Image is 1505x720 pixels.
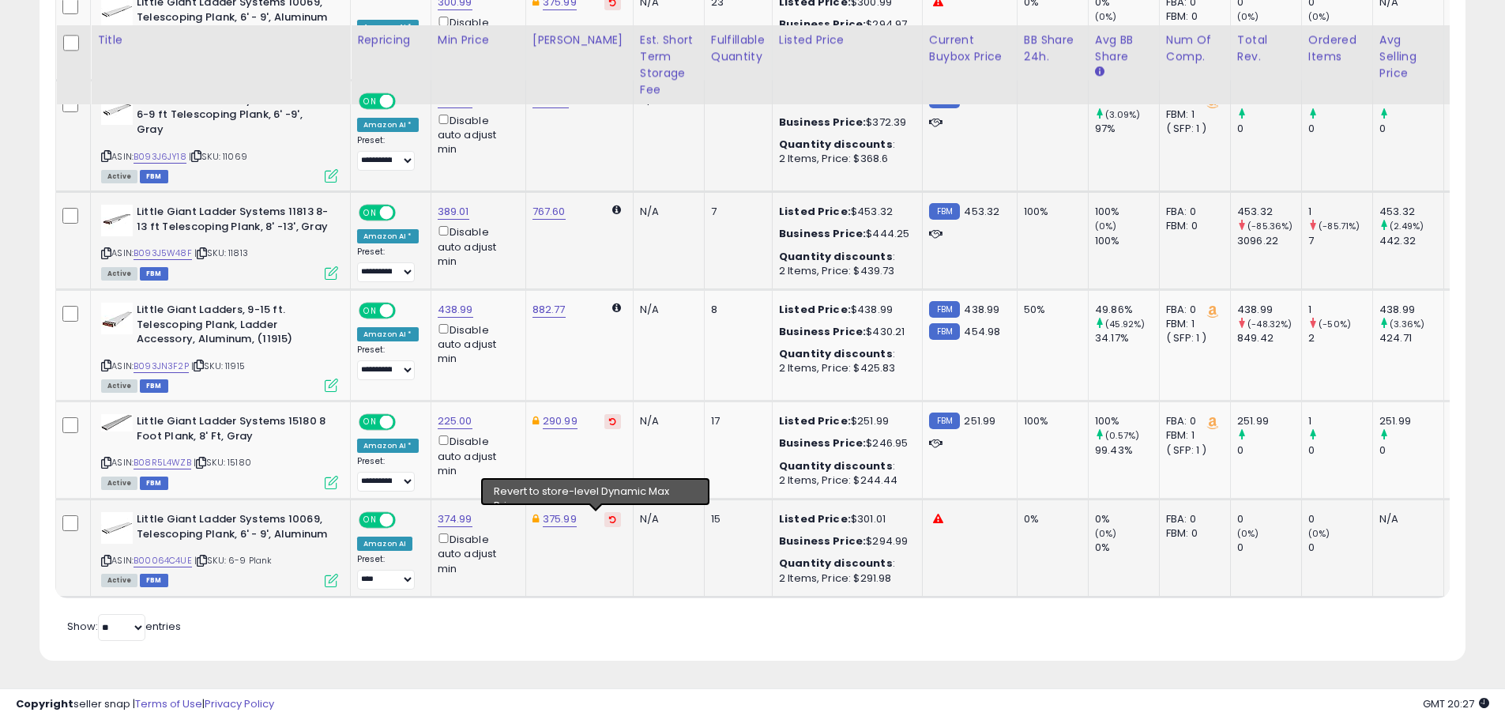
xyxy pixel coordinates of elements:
div: Disable auto adjust min [438,223,514,269]
b: Quantity discounts [779,346,893,361]
span: All listings currently available for purchase on Amazon [101,170,137,183]
img: 31s09HelcaS._SL40_.jpg [101,93,133,125]
div: $294.97 [779,17,910,32]
img: 41UItT1YNSS._SL40_.jpg [101,303,133,334]
div: Preset: [357,456,419,492]
div: 100% [1095,234,1159,248]
div: FBM: 1 [1166,107,1218,122]
div: Est. Short Term Storage Fee [640,32,698,98]
img: 3104NnaGi+L._SL40_.jpg [101,512,133,544]
div: BB Share 24h. [1024,32,1082,65]
div: 50% [1024,303,1076,317]
div: 100% [1024,205,1076,219]
span: OFF [393,514,419,527]
div: FBA: 0 [1166,512,1218,526]
div: 34.17% [1095,331,1159,345]
span: OFF [393,94,419,107]
a: 374.99 [438,511,472,527]
div: 0 [1308,541,1372,555]
a: B093J5W48F [134,247,192,260]
div: Num of Comp. [1166,32,1224,65]
div: Disable auto adjust min [438,13,514,59]
div: 0% [1024,512,1076,526]
div: 424.71 [1379,331,1443,345]
div: 99.43% [1095,443,1159,458]
small: (2.49%) [1390,220,1424,232]
div: 0 [1237,443,1301,458]
div: 17 [711,414,760,428]
b: Listed Price: [779,413,851,428]
span: 454.98 [964,324,1000,339]
div: 2 Items, Price: $439.73 [779,264,910,278]
div: 1 [1308,205,1372,219]
div: 0 [1379,122,1443,136]
small: (0%) [1095,527,1117,540]
div: Amazon AI * [357,20,419,34]
div: 97% [1095,122,1159,136]
div: $246.95 [779,436,910,450]
div: $453.32 [779,205,910,219]
b: Quantity discounts [779,458,893,473]
div: 7 [1308,234,1372,248]
small: (0%) [1237,527,1259,540]
span: 2025-10-10 20:27 GMT [1423,696,1489,711]
div: 2 Items, Price: $368.6 [779,152,910,166]
a: B08R5L4WZB [134,456,191,469]
small: Avg BB Share. [1095,65,1104,79]
small: FBM [929,323,960,340]
span: OFF [393,304,419,318]
div: $430.21 [779,325,910,339]
span: OFF [393,206,419,220]
span: FBM [140,477,168,490]
div: 100% [1095,205,1159,219]
small: FBM [929,301,960,318]
div: FBA: 0 [1166,303,1218,317]
b: Quantity discounts [779,137,893,152]
div: FBM: 1 [1166,317,1218,331]
b: Little Giant Ladder Systems 10069, Telescoping Plank, 6' - 9', Aluminum [137,512,329,545]
div: 0 [1308,443,1372,458]
div: 438.99 [1379,303,1443,317]
div: 3096.22 [1237,234,1301,248]
div: 251.99 [1379,414,1443,428]
small: (-48.32%) [1247,318,1292,330]
a: B00064C4UE [134,554,192,567]
span: All listings currently available for purchase on Amazon [101,267,137,281]
div: Avg Selling Price [1379,32,1437,81]
small: (45.92%) [1105,318,1145,330]
b: Little Giant Ladders, 9-15 ft. Telescoping Plank, Ladder Accessory, Aluminum, (11915) [137,303,329,351]
div: Current Buybox Price [929,32,1010,65]
div: N/A [1379,512,1432,526]
div: ASIN: [101,205,338,278]
span: ON [360,416,380,429]
div: Total Rev. [1237,32,1295,65]
strong: Copyright [16,696,73,711]
div: $438.99 [779,303,910,317]
div: N/A [640,512,692,526]
div: 453.32 [1237,205,1301,219]
div: 0 [1308,512,1372,526]
b: Business Price: [779,533,866,548]
div: FBA: 0 [1166,205,1218,219]
div: $372.39 [779,115,910,130]
div: Preset: [357,247,419,282]
div: N/A [640,414,692,428]
b: Quantity discounts [779,249,893,264]
div: Disable auto adjust min [438,530,514,576]
span: 251.99 [964,413,995,428]
div: 1 [1308,303,1372,317]
div: 49.86% [1095,303,1159,317]
small: FBM [929,413,960,429]
img: 21eBTvjfshS._SL40_.jpg [101,205,133,236]
small: (-50%) [1319,318,1351,330]
div: Amazon AI * [357,439,419,453]
a: B093J6JY18 [134,150,186,164]
i: Calculated using Dynamic Max Price. [612,205,621,215]
small: (0%) [1237,10,1259,23]
div: 251.99 [1237,414,1301,428]
div: 0 [1308,122,1372,136]
div: Repricing [357,32,424,48]
small: (0%) [1308,527,1330,540]
small: (0%) [1095,220,1117,232]
span: | SKU: 11813 [194,247,248,259]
